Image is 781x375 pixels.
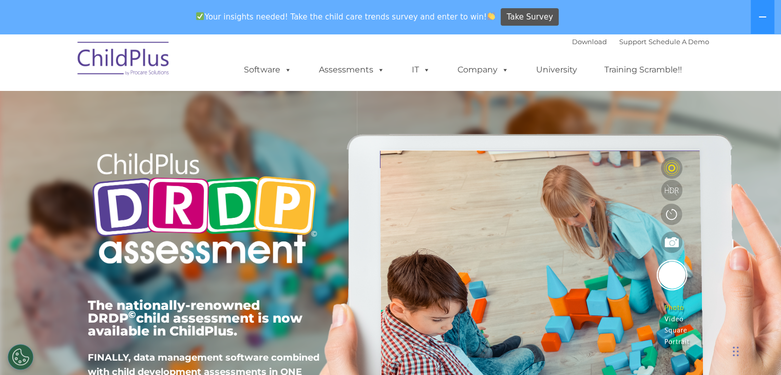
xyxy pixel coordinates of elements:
[88,139,321,281] img: Copyright - DRDP Logo Light
[72,34,175,86] img: ChildPlus by Procare Solutions
[594,60,692,80] a: Training Scramble!!
[572,38,607,46] a: Download
[8,344,33,370] button: Cookies Settings
[309,60,395,80] a: Assessments
[402,60,441,80] a: IT
[649,38,709,46] a: Schedule A Demo
[234,60,302,80] a: Software
[88,297,302,339] span: The nationally-renowned DRDP child assessment is now available in ChildPlus.
[526,60,587,80] a: University
[619,38,646,46] a: Support
[614,264,781,375] iframe: Chat Widget
[733,336,739,367] div: Arrastrar
[192,7,500,27] span: Your insights needed! Take the child care trends survey and enter to win!
[196,12,204,20] img: ✅
[501,8,559,26] a: Take Survey
[128,309,136,321] sup: ©
[572,38,709,46] font: |
[614,264,781,375] div: Widget de chat
[447,60,519,80] a: Company
[487,12,495,20] img: 👏
[507,8,553,26] span: Take Survey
